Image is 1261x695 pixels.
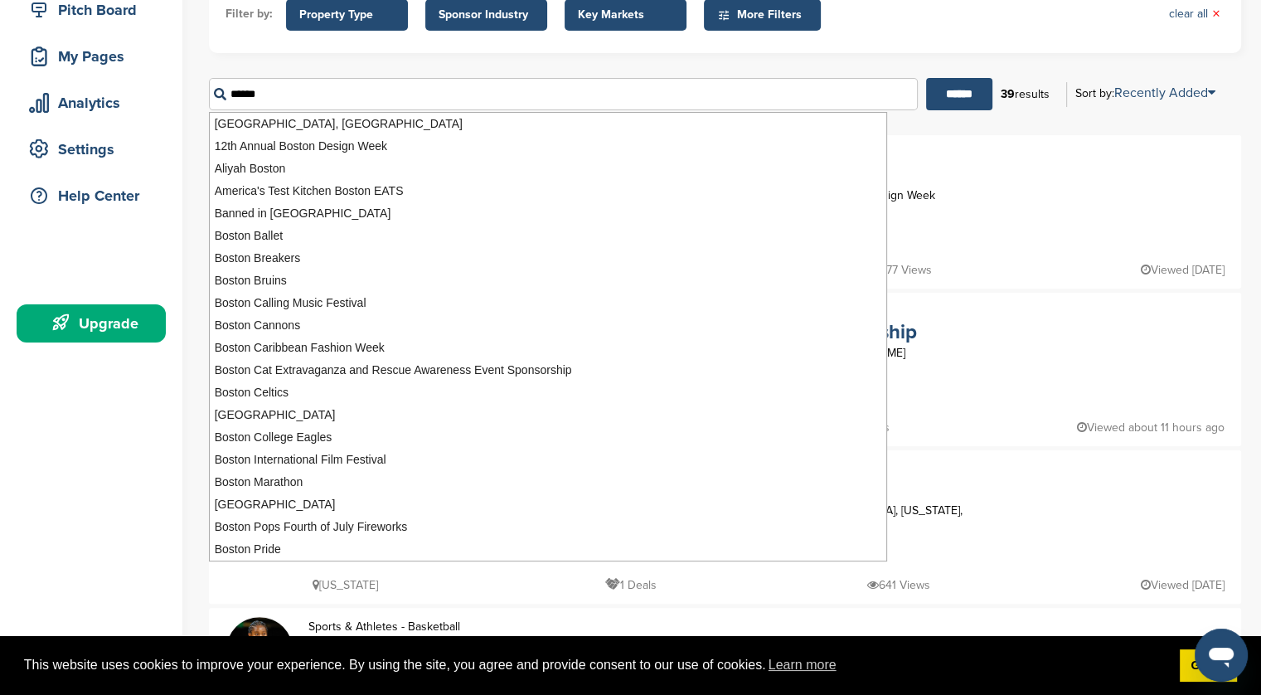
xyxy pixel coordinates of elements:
[1075,86,1215,100] div: Sort by:
[1180,649,1237,683] a: dismiss cookie message
[25,134,166,164] div: Settings
[210,247,886,270] li: Boston Breakers
[439,6,534,24] span: Sponsor Industry
[299,6,395,24] span: Property Type
[210,538,886,561] li: Boston Pride
[1001,87,1015,101] b: 39
[210,516,886,538] li: Boston Pops Fourth of July Fireworks
[1141,260,1225,280] p: Viewed [DATE]
[25,309,166,338] div: Upgrade
[210,337,886,359] li: Boston Caribbean Fashion Week
[210,314,886,337] li: Boston Cannons
[226,5,273,23] li: Filter by:
[578,6,673,24] span: Key Markets
[1212,5,1220,23] span: ×
[210,359,886,382] li: Boston Cat Extravaganza and Rescue Awareness Event Sponsorship
[210,180,886,202] li: America's Test Kitchen Boston EATS
[605,575,657,595] p: 1 Deals
[210,449,886,471] li: Boston International Film Festival
[308,616,460,637] p: Sports & Athletes - Basketball
[210,426,886,449] li: Boston College Eagles
[717,6,812,24] span: More Filters
[867,575,930,595] p: 641 Views
[766,653,839,678] a: learn more about cookies
[210,113,886,135] li: [GEOGRAPHIC_DATA], [GEOGRAPHIC_DATA]
[25,181,166,211] div: Help Center
[17,130,166,168] a: Settings
[24,653,1166,678] span: This website uses cookies to improve your experience. By using the site, you agree and provide co...
[17,37,166,75] a: My Pages
[210,404,886,426] li: [GEOGRAPHIC_DATA]
[210,471,886,493] li: Boston Marathon
[17,84,166,122] a: Analytics
[868,260,932,280] p: 377 Views
[210,270,886,292] li: Boston Bruins
[17,177,166,215] a: Help Center
[210,135,886,158] li: 12th Annual Boston Design Week
[313,575,378,595] p: [US_STATE]
[1141,575,1225,595] p: Viewed [DATE]
[1114,85,1215,101] a: Recently Added
[210,292,886,314] li: Boston Calling Music Festival
[17,304,166,343] a: Upgrade
[210,493,886,516] li: [GEOGRAPHIC_DATA]
[210,202,886,225] li: Banned in [GEOGRAPHIC_DATA]
[992,80,1058,109] div: results
[1077,417,1225,438] p: Viewed about 11 hours ago
[25,88,166,118] div: Analytics
[1169,5,1220,23] a: clear all×
[210,158,886,180] li: Aliyah Boston
[210,225,886,247] li: Boston Ballet
[25,41,166,71] div: My Pages
[210,382,886,404] li: Boston Celtics
[1195,629,1248,682] iframe: Button to launch messaging window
